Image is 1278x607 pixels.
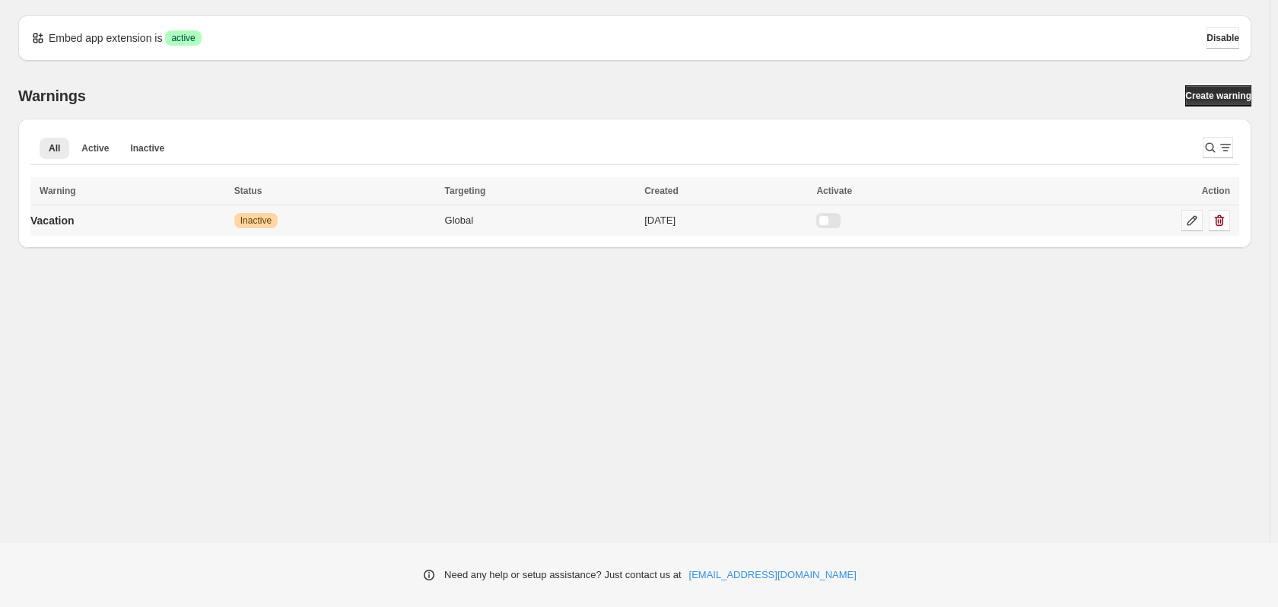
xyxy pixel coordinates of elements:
span: Status [234,186,262,196]
a: [EMAIL_ADDRESS][DOMAIN_NAME] [689,567,857,583]
button: Disable [1206,27,1239,49]
span: Active [81,142,109,154]
button: Search and filter results [1203,137,1233,158]
h2: Warnings [18,87,86,105]
span: Targeting [445,186,486,196]
span: Create warning [1185,90,1251,102]
p: Embed app extension is [49,30,162,46]
a: Create warning [1185,85,1251,106]
span: All [49,142,60,154]
div: [DATE] [644,213,807,228]
span: Inactive [130,142,164,154]
p: Vacation [30,213,75,228]
span: Created [644,186,679,196]
div: Global [445,213,636,228]
span: active [171,32,195,44]
span: Action [1202,186,1230,196]
span: Activate [816,186,852,196]
span: Inactive [240,215,272,227]
a: Vacation [30,208,75,233]
span: Disable [1206,32,1239,44]
span: Warning [40,186,76,196]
